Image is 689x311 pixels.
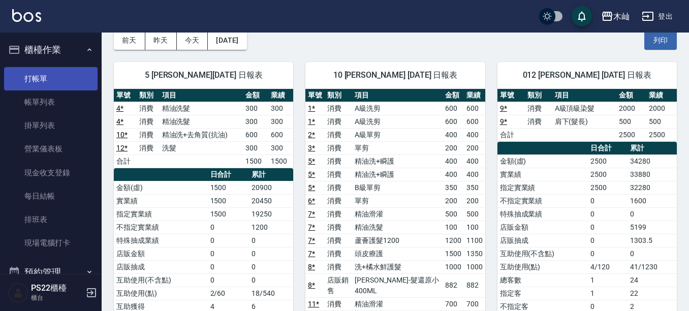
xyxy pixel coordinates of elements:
td: 400 [464,168,485,181]
th: 項目 [160,89,243,102]
td: 互助使用(點) [497,260,588,273]
td: 店販金額 [497,221,588,234]
p: 櫃台 [31,293,83,302]
td: 0 [249,247,293,260]
td: 19250 [249,207,293,221]
td: 消費 [137,141,160,154]
td: 消費 [325,260,352,273]
td: 0 [588,207,628,221]
td: 精油滑灌 [352,207,443,221]
th: 類別 [137,89,160,102]
td: 4/120 [588,260,628,273]
td: 單剪 [352,194,443,207]
td: 實業績 [497,168,588,181]
td: 0 [249,234,293,247]
td: 消費 [325,115,352,128]
td: 金額(虛) [114,181,208,194]
a: 掛單列表 [4,114,98,137]
td: 400 [464,154,485,168]
td: 0 [628,247,677,260]
td: 33880 [628,168,677,181]
td: 300 [243,141,268,154]
button: save [572,6,592,26]
div: 木屾 [613,10,630,23]
td: 1200 [249,221,293,234]
td: 1500 [208,207,249,221]
td: 600 [443,102,464,115]
td: 882 [443,273,464,297]
a: 帳單列表 [4,90,98,114]
td: 24 [628,273,677,287]
td: 精油洗髮 [160,102,243,115]
td: 1350 [464,247,485,260]
td: 350 [464,181,485,194]
td: 金額(虛) [497,154,588,168]
td: 350 [443,181,464,194]
th: 業績 [464,89,485,102]
td: 200 [464,194,485,207]
td: 消費 [325,181,352,194]
td: 300 [268,115,293,128]
td: 0 [208,234,249,247]
td: 消費 [325,154,352,168]
td: 0 [588,221,628,234]
td: 600 [243,128,268,141]
td: 400 [443,168,464,181]
td: 消費 [325,102,352,115]
td: 店販金額 [114,247,208,260]
td: 5199 [628,221,677,234]
button: 登出 [638,7,677,26]
td: 消費 [325,168,352,181]
td: 34280 [628,154,677,168]
table: a dense table [497,89,677,142]
td: 不指定實業績 [114,221,208,234]
td: 2500 [588,154,628,168]
td: 消費 [137,128,160,141]
table: a dense table [114,89,293,168]
td: 0 [208,247,249,260]
td: 互助使用(點) [114,287,208,300]
td: B級單剪 [352,181,443,194]
td: 精油洗+瞬護 [352,168,443,181]
th: 類別 [525,89,552,102]
td: 700 [443,297,464,310]
td: 882 [464,273,485,297]
a: 排班表 [4,208,98,231]
td: 2500 [646,128,677,141]
td: 18/540 [249,287,293,300]
td: 指定實業績 [114,207,208,221]
th: 業績 [268,89,293,102]
button: 今天 [177,31,208,50]
img: Logo [12,9,41,22]
td: 單剪 [352,141,443,154]
td: 肩下(髮長) [552,115,616,128]
td: 200 [443,141,464,154]
th: 金額 [616,89,647,102]
th: 業績 [646,89,677,102]
td: 300 [268,102,293,115]
td: 特殊抽成業績 [114,234,208,247]
th: 累計 [249,168,293,181]
td: A級頂級染髮 [552,102,616,115]
td: 精油洗髮 [352,221,443,234]
td: 0 [588,247,628,260]
td: 41/1230 [628,260,677,273]
td: 400 [464,128,485,141]
td: 蘆薈護髮1200 [352,234,443,247]
th: 金額 [443,89,464,102]
td: 300 [243,115,268,128]
td: 200 [464,141,485,154]
td: 消費 [525,102,552,115]
td: 2000 [616,102,647,115]
td: 100 [443,221,464,234]
td: 0 [588,234,628,247]
td: 0 [208,221,249,234]
td: 互助使用(不含點) [497,247,588,260]
button: 預約管理 [4,259,98,286]
td: 1600 [628,194,677,207]
td: 500 [443,207,464,221]
td: 消費 [325,247,352,260]
td: 1500 [268,154,293,168]
td: 2/60 [208,287,249,300]
td: [PERSON_NAME]-髮還原小 400ML [352,273,443,297]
